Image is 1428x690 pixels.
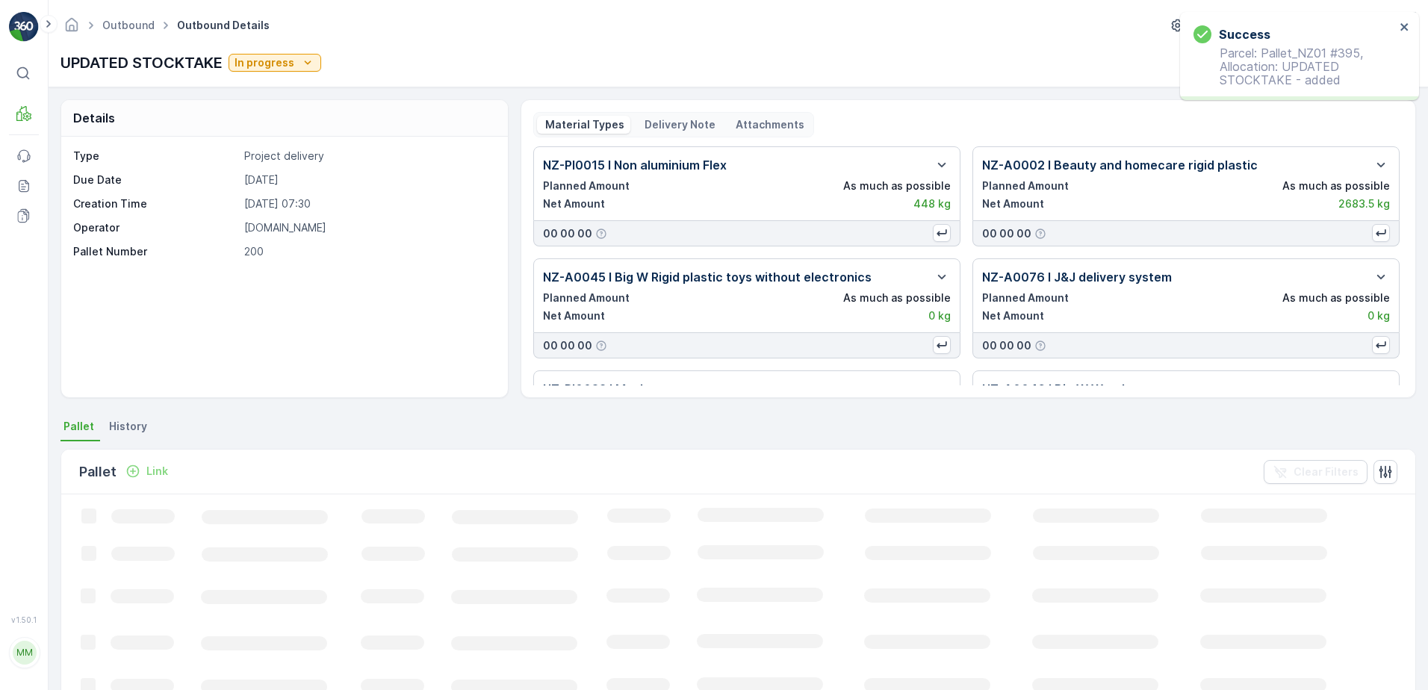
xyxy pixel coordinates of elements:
[595,340,607,352] div: Help Tooltip Icon
[174,18,273,33] span: Outbound Details
[1034,340,1046,352] div: Help Tooltip Icon
[982,380,1125,398] p: NZ-A0046 I Big W Wood
[543,290,630,305] p: Planned Amount
[235,55,294,70] p: In progress
[982,178,1069,193] p: Planned Amount
[79,461,117,482] p: Pallet
[982,268,1172,286] p: NZ-A0076 I J&J delivery system
[146,464,168,479] p: Link
[73,244,238,259] p: Pallet Number
[73,196,238,211] p: Creation Time
[63,419,94,434] span: Pallet
[1368,308,1390,323] p: 0 kg
[73,109,115,127] p: Details
[9,615,39,624] span: v 1.50.1
[982,196,1044,211] p: Net Amount
[1400,21,1410,35] button: close
[543,380,654,398] p: NZ-PI0023 I Masks
[913,196,951,211] p: 448 kg
[229,54,321,72] button: In progress
[543,308,605,323] p: Net Amount
[543,178,630,193] p: Planned Amount
[843,178,951,193] p: As much as possible
[1193,46,1395,87] p: Parcel: Pallet_NZ01 #395, Allocation: UPDATED STOCKTAKE - added
[928,308,951,323] p: 0 kg
[102,19,155,31] a: Outbound
[1219,25,1270,43] h3: Success
[982,290,1069,305] p: Planned Amount
[244,172,492,187] p: [DATE]
[73,220,238,235] p: Operator
[543,268,872,286] p: NZ-A0045 I Big W Rigid plastic toys without electronics
[595,228,607,240] div: Help Tooltip Icon
[543,338,592,353] p: 00 00 00
[73,149,238,164] p: Type
[543,196,605,211] p: Net Amount
[642,117,715,132] p: Delivery Note
[13,641,37,665] div: MM
[244,220,492,235] p: [DOMAIN_NAME]
[982,338,1031,353] p: 00 00 00
[244,196,492,211] p: [DATE] 07:30
[244,244,492,259] p: 200
[1338,196,1390,211] p: 2683.5 kg
[543,117,624,132] p: Material Types
[9,627,39,678] button: MM
[119,462,174,480] button: Link
[733,117,804,132] p: Attachments
[982,156,1258,174] p: NZ-A0002 I Beauty and homecare rigid plastic
[109,419,147,434] span: History
[982,226,1031,241] p: 00 00 00
[1282,178,1390,193] p: As much as possible
[1264,460,1368,484] button: Clear Filters
[9,12,39,42] img: logo
[63,22,80,35] a: Homepage
[843,290,951,305] p: As much as possible
[73,172,238,187] p: Due Date
[543,156,727,174] p: NZ-PI0015 I Non aluminium Flex
[1294,464,1359,479] p: Clear Filters
[1282,290,1390,305] p: As much as possible
[1034,228,1046,240] div: Help Tooltip Icon
[244,149,492,164] p: Project delivery
[543,226,592,241] p: 00 00 00
[60,52,223,74] p: UPDATED STOCKTAKE
[982,308,1044,323] p: Net Amount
